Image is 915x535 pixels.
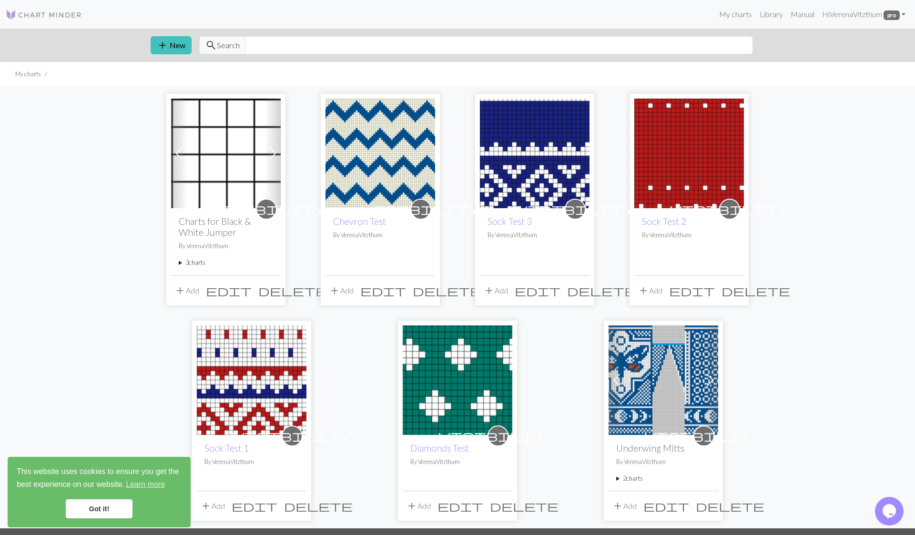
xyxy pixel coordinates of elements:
i: private [207,200,326,219]
span: delete [696,499,764,513]
img: Sock Test 2 [197,325,306,435]
button: Delete [718,282,793,300]
img: Diamonds Test [403,325,512,435]
img: Test [480,99,590,208]
i: Edit [437,500,483,512]
p: By VerenaVitzthum [642,231,736,240]
img: Chevron Test [325,99,435,208]
button: Edit [203,282,255,300]
button: Add [325,282,357,300]
div: cookieconsent [8,457,191,527]
button: Add [171,282,203,300]
button: Edit [511,282,564,300]
a: Chevron Test [333,216,386,227]
h2: Underwing Mitts [616,443,711,454]
span: delete [490,499,559,513]
i: private [233,426,352,445]
button: Edit [357,282,409,300]
a: Underwing Mitts left [609,374,718,384]
a: dismiss cookie message [66,499,132,518]
button: Add [609,497,640,515]
span: edit [437,499,483,513]
span: edit [515,284,560,297]
i: Edit [206,285,252,296]
a: Diamonds Test [403,374,512,384]
span: add [174,284,186,297]
span: search [205,39,217,52]
span: delete [722,284,790,297]
button: Add [480,282,511,300]
span: add [406,499,417,513]
button: Delete [564,282,639,300]
span: Search [217,40,240,51]
span: delete [413,284,481,297]
i: Edit [643,500,689,512]
img: Underwing Mitts left [609,325,718,435]
span: delete [567,284,636,297]
span: visibility [233,428,352,443]
p: By VerenaVitzthum [616,457,711,466]
button: New [151,36,192,54]
span: edit [360,284,406,297]
span: edit [232,499,277,513]
span: add [638,284,649,297]
span: This website uses cookies to ensure you get the best experience on our website. [17,466,182,492]
i: private [516,200,635,219]
iframe: chat widget [875,497,905,525]
button: Edit [434,497,487,515]
i: Edit [515,285,560,296]
button: Edit [640,497,692,515]
a: Test [480,148,590,157]
summary: 3charts [179,258,273,267]
img: Decrease Section Ribbing to Waist [171,99,281,208]
span: add [612,499,623,513]
span: delete [284,499,353,513]
a: Sock Test 3 [488,216,532,227]
a: Sock Test 2 [642,216,686,227]
span: edit [669,284,715,297]
a: learn more about cookies [124,477,166,492]
a: Manual [787,5,818,24]
a: Chevron Test [325,148,435,157]
span: visibility [516,202,635,216]
i: private [670,200,789,219]
i: Edit [360,285,406,296]
p: By VerenaVitzthum [179,242,273,251]
span: pro [884,10,900,20]
span: visibility [361,202,480,216]
img: Sock Test 1 [634,99,744,208]
p: By VerenaVitzthum [333,231,427,240]
a: Sock Test 1 [634,148,744,157]
button: Add [634,282,666,300]
span: add [200,499,212,513]
summary: 2charts [616,474,711,483]
a: My charts [715,5,756,24]
h2: Charts for Black & White Jumper [179,216,273,238]
span: edit [643,499,689,513]
span: visibility [207,202,326,216]
button: Delete [409,282,485,300]
span: visibility [670,202,789,216]
a: Sock Test 2 [197,374,306,384]
button: Delete [692,497,768,515]
span: edit [206,284,252,297]
a: Diamonds Test [410,443,469,454]
button: Add [197,497,228,515]
a: Decrease Section Ribbing to Waist [171,148,281,157]
i: Edit [232,500,277,512]
span: visibility [438,428,558,443]
p: By VerenaVitzthum [488,231,582,240]
button: Add [403,497,434,515]
a: Library [756,5,787,24]
a: Sock Test 1 [204,443,249,454]
span: add [329,284,340,297]
button: Delete [255,282,330,300]
i: private [438,426,558,445]
span: visibility [644,428,763,443]
i: Edit [669,285,715,296]
img: Logo [6,9,82,20]
span: add [483,284,495,297]
span: delete [258,284,327,297]
i: private [361,200,480,219]
p: By VerenaVitzthum [204,457,299,466]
